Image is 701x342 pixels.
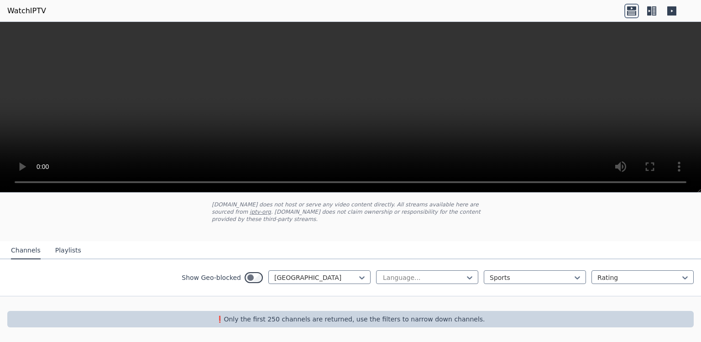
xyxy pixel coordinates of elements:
[11,315,690,324] p: ❗️Only the first 250 channels are returned, use the filters to narrow down channels.
[55,242,81,259] button: Playlists
[250,209,271,215] a: iptv-org
[11,242,41,259] button: Channels
[212,201,489,223] p: [DOMAIN_NAME] does not host or serve any video content directly. All streams available here are s...
[7,5,46,16] a: WatchIPTV
[182,273,241,282] label: Show Geo-blocked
